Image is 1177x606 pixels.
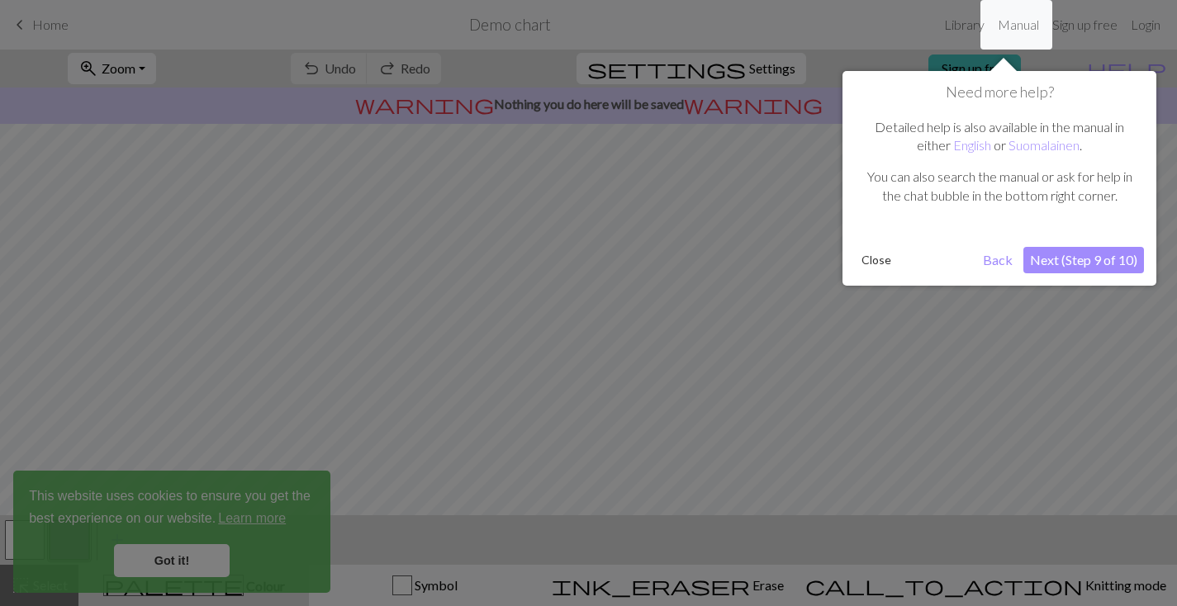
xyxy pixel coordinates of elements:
[863,168,1136,205] p: You can also search the manual or ask for help in the chat bubble in the bottom right corner.
[976,247,1019,273] button: Back
[953,137,991,153] a: English
[1009,137,1080,153] a: Suomalainen
[855,248,898,272] button: Close
[842,71,1156,286] div: Need more help?
[855,83,1144,102] h1: Need more help?
[1023,247,1144,273] button: Next (Step 9 of 10)
[863,118,1136,155] p: Detailed help is also available in the manual in either or .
